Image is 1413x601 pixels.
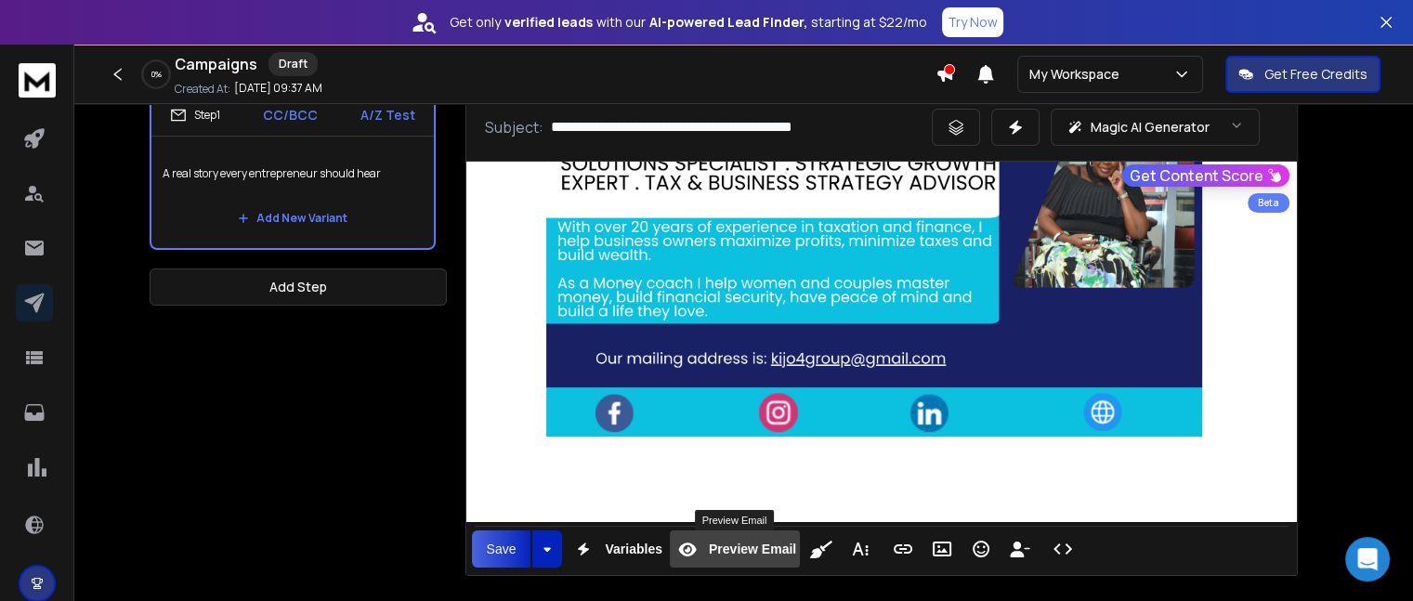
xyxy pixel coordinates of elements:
[1248,193,1289,213] div: Beta
[1051,109,1260,146] button: Magic AI Generator
[223,200,362,237] button: Add New Variant
[472,530,531,568] button: Save
[670,530,800,568] button: Preview Email
[504,13,593,32] strong: verified leads
[942,7,1003,37] button: Try Now
[649,13,807,32] strong: AI-powered Lead Finder,
[566,530,666,568] button: Variables
[175,53,257,75] h1: Campaigns
[150,268,447,306] button: Add Step
[1264,65,1367,84] p: Get Free Credits
[450,13,927,32] p: Get only with our starting at $22/mo
[1091,118,1210,137] p: Magic AI Generator
[948,13,998,32] p: Try Now
[601,542,666,557] span: Variables
[885,530,921,568] button: Insert Link (Ctrl+K)
[19,63,56,98] img: logo
[963,530,999,568] button: Emoticons
[163,148,423,200] p: A real story every entrepreneur should hear
[1002,530,1038,568] button: Insert Unsubscribe Link
[924,530,960,568] button: Insert Image (Ctrl+P)
[705,542,800,557] span: Preview Email
[1029,65,1127,84] p: My Workspace
[175,82,230,97] p: Created At:
[843,530,878,568] button: More Text
[234,81,322,96] p: [DATE] 09:37 AM
[1045,530,1080,568] button: Code View
[1345,537,1390,581] div: Open Intercom Messenger
[170,107,220,124] div: Step 1
[695,510,775,530] div: Preview Email
[1225,56,1380,93] button: Get Free Credits
[263,106,318,124] p: CC/BCC
[360,106,415,124] p: A/Z Test
[1122,164,1289,187] button: Get Content Score
[485,116,543,138] p: Subject:
[151,69,162,80] p: 0 %
[150,93,436,250] li: Step1CC/BCCA/Z TestA real story every entrepreneur should hearAdd New Variant
[268,52,318,76] div: Draft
